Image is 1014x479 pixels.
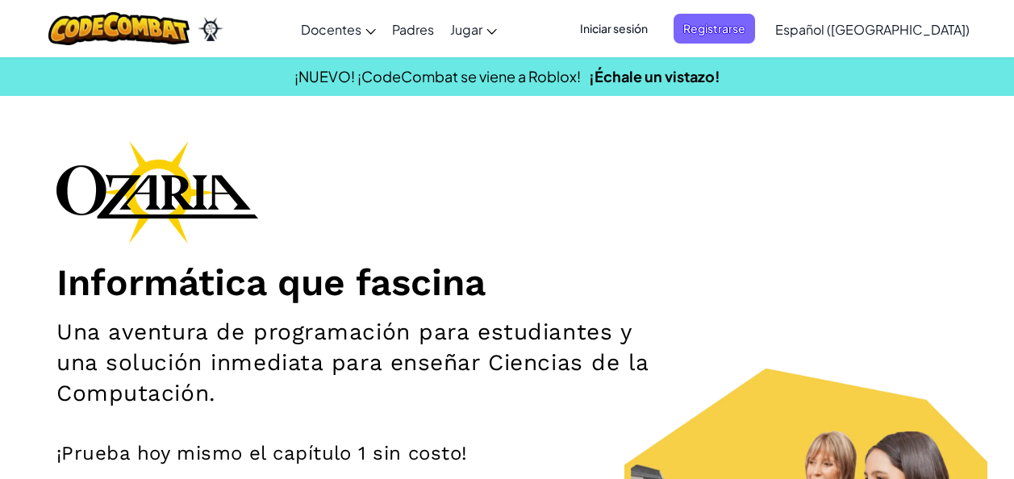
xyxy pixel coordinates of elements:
[301,21,361,38] span: Docentes
[56,260,958,305] h1: Informática que fascina
[56,317,660,409] h2: Una aventura de programación para estudiantes y una solución inmediata para enseñar Ciencias de l...
[294,67,581,85] span: ¡NUEVO! ¡CodeCombat se viene a Roblox!
[442,7,505,51] a: Jugar
[293,7,384,51] a: Docentes
[570,14,657,44] button: Iniciar sesión
[589,67,720,85] a: ¡Échale un vistazo!
[384,7,442,51] a: Padres
[48,12,190,45] img: CodeCombat logo
[198,17,223,41] img: Ozaria
[767,7,978,51] a: Español ([GEOGRAPHIC_DATA])
[450,21,482,38] span: Jugar
[56,140,258,244] img: Ozaria branding logo
[56,441,958,465] p: ¡Prueba hoy mismo el capítulo 1 sin costo!
[775,21,970,38] span: Español ([GEOGRAPHIC_DATA])
[674,14,755,44] button: Registrarse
